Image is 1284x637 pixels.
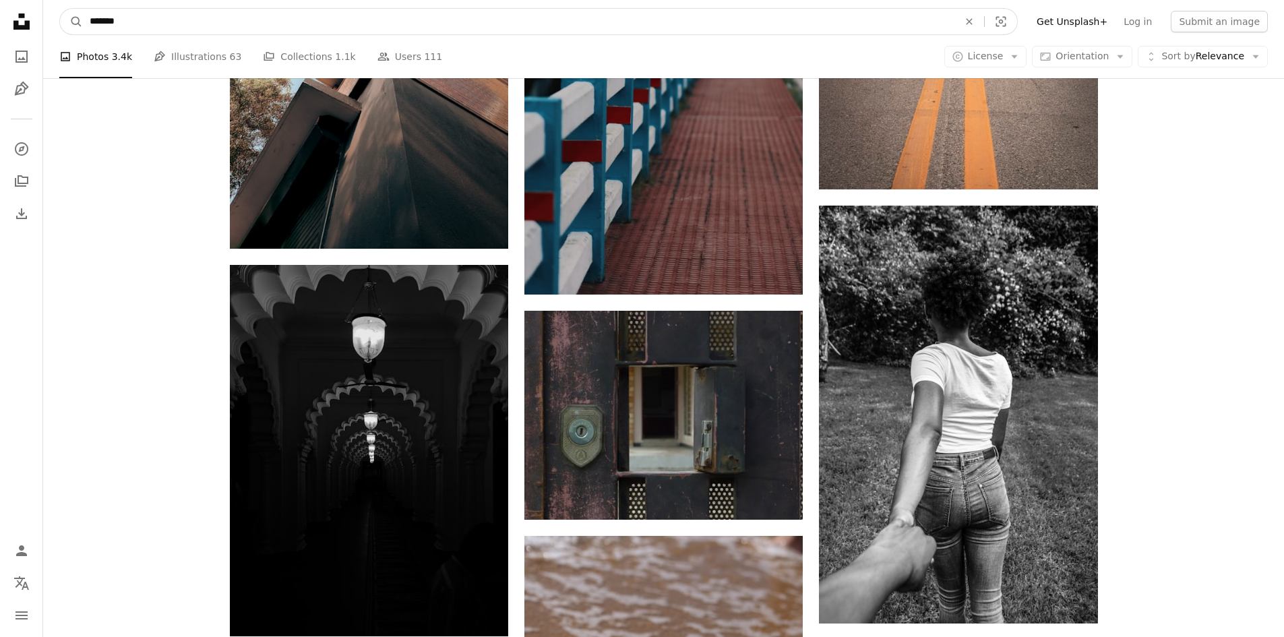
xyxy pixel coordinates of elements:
img: a close up of a metal door with a lock [524,311,803,520]
img: a black and white photo of a hallway [230,265,508,636]
span: Orientation [1056,51,1109,61]
button: Submit an image [1171,11,1268,32]
form: Find visuals sitewide [59,8,1018,35]
a: Home — Unsplash [8,8,35,38]
a: Users 111 [377,35,442,78]
button: Orientation [1032,46,1132,67]
span: 111 [424,49,442,64]
button: Clear [954,9,984,34]
a: a black and white photo of a hallway [230,444,508,456]
img: greyscale photography of woman walking with hand at the back holding other hand [819,206,1097,624]
a: Collections 1.1k [263,35,355,78]
a: a close up of a metal door with a lock [524,409,803,421]
button: Language [8,570,35,597]
button: Visual search [985,9,1017,34]
a: Log in [1115,11,1160,32]
a: Photos [8,43,35,70]
a: Explore [8,135,35,162]
button: License [944,46,1027,67]
span: 1.1k [335,49,355,64]
a: Illustrations 63 [154,35,241,78]
span: License [968,51,1004,61]
span: Sort by [1161,51,1195,61]
a: Log in / Sign up [8,537,35,564]
span: 63 [230,49,242,64]
button: Search Unsplash [60,9,83,34]
a: Illustrations [8,75,35,102]
a: Collections [8,168,35,195]
span: Relevance [1161,50,1244,63]
a: Get Unsplash+ [1029,11,1115,32]
a: greyscale photography of woman walking with hand at the back holding other hand [819,408,1097,420]
button: Menu [8,602,35,629]
button: Sort byRelevance [1138,46,1268,67]
a: a row of blue and white chairs [524,80,803,92]
a: Download History [8,200,35,227]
